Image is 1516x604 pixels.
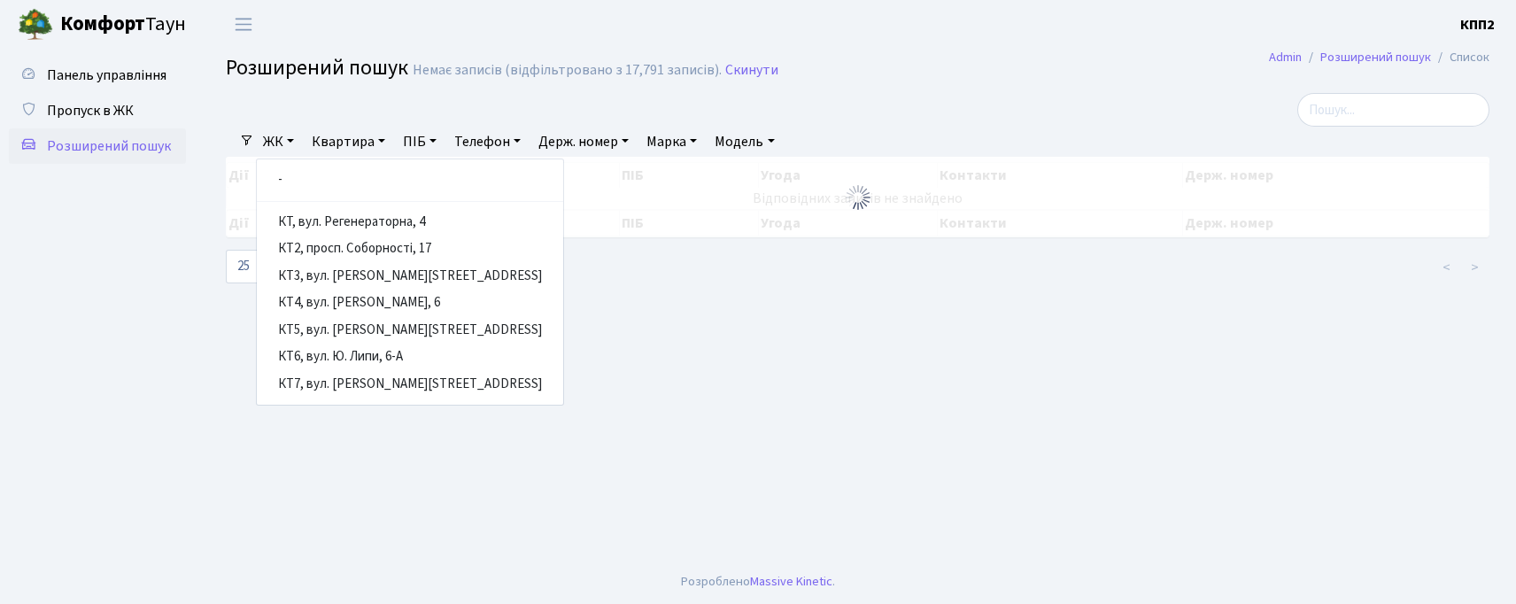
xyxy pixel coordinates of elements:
a: Квартира [305,127,392,157]
nav: breadcrumb [1242,39,1516,76]
span: Пропуск в ЖК [47,101,134,120]
a: Держ. номер [531,127,636,157]
a: Admin [1269,48,1302,66]
a: Розширений пошук [1320,48,1431,66]
img: Обробка... [844,183,872,212]
span: Розширений пошук [226,52,408,83]
input: Пошук... [1297,93,1489,127]
span: Розширений пошук [47,136,171,156]
a: Модель [708,127,781,157]
span: Таун [60,10,186,40]
b: Комфорт [60,10,145,38]
a: КТ7, вул. [PERSON_NAME][STREET_ADDRESS] [257,371,563,399]
button: Переключити навігацію [221,10,266,39]
a: Massive Kinetic [750,572,832,591]
li: Список [1431,48,1489,67]
div: Немає записів (відфільтровано з 17,791 записів). [413,62,722,79]
a: КТ3, вул. [PERSON_NAME][STREET_ADDRESS] [257,263,563,290]
span: Панель управління [47,66,166,85]
a: Пропуск в ЖК [9,93,186,128]
a: Панель управління [9,58,186,93]
a: ПІБ [396,127,444,157]
a: КПП2 [1460,14,1495,35]
a: КТ4, вул. [PERSON_NAME], 6 [257,290,563,317]
a: КТ2, просп. Соборності, 17 [257,236,563,263]
a: Скинути [725,62,778,79]
div: Розроблено . [681,572,835,592]
a: КТ6, вул. Ю. Липи, 6-А [257,344,563,371]
a: Розширений пошук [9,128,186,164]
a: КТ5, вул. [PERSON_NAME][STREET_ADDRESS] [257,317,563,345]
b: КПП2 [1460,15,1495,35]
a: Марка [639,127,704,157]
a: - [257,166,563,194]
select: записів на сторінці [226,250,277,283]
a: ЖК [256,127,301,157]
label: записів на сторінці [226,250,405,283]
a: Телефон [447,127,528,157]
a: КТ, вул. Регенераторна, 4 [257,209,563,236]
img: logo.png [18,7,53,43]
